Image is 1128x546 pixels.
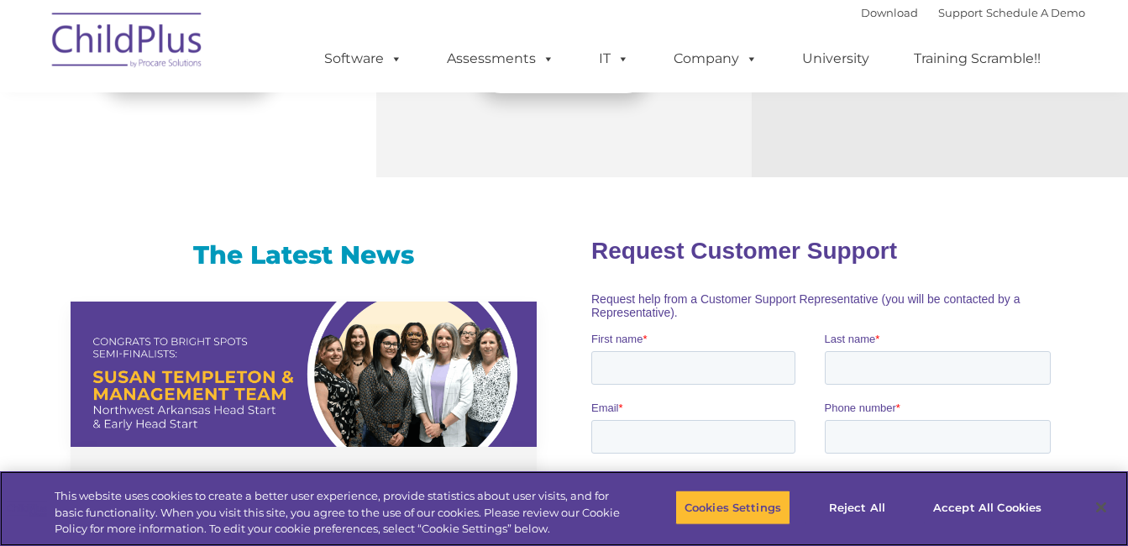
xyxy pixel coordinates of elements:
a: Assessments [430,42,571,76]
a: University [785,42,886,76]
button: Cookies Settings [675,490,790,525]
h3: The Latest News [71,239,537,272]
a: Support [938,6,983,19]
a: Software [307,42,419,76]
img: ChildPlus by Procare Solutions [44,1,212,85]
span: Phone number [233,180,305,192]
div: This website uses cookies to create a better user experience, provide statistics about user visit... [55,488,621,538]
button: Close [1083,489,1120,526]
font: | [861,6,1085,19]
span: Last name [233,111,285,123]
a: Company [657,42,774,76]
button: Reject All [805,490,910,525]
a: Training Scramble!! [897,42,1057,76]
a: IT [582,42,646,76]
a: Schedule A Demo [986,6,1085,19]
a: Download [861,6,918,19]
button: Accept All Cookies [924,490,1051,525]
